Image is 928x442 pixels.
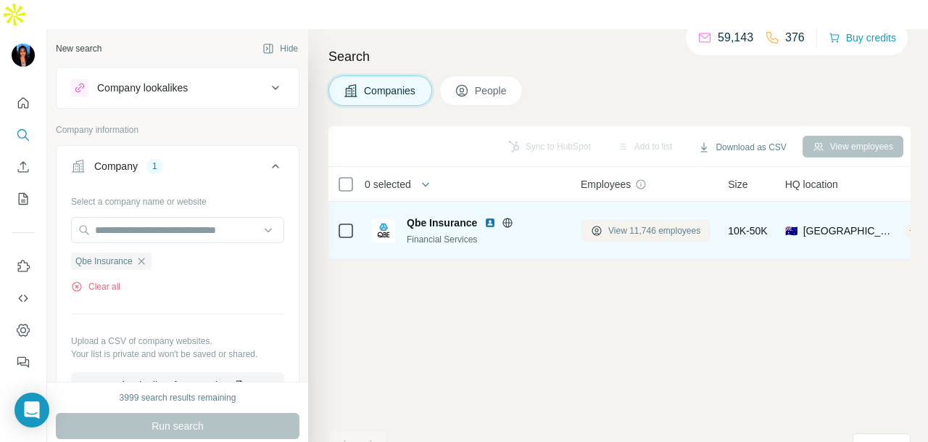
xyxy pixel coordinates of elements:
span: HQ location [785,177,838,192]
button: Use Surfe API [12,285,35,311]
button: My lists [12,186,35,212]
div: Company lookalikes [97,81,188,95]
div: Company [94,159,138,173]
button: Enrich CSV [12,154,35,180]
div: 3999 search results remaining [120,391,236,404]
span: Qbe Insurance [75,255,133,268]
button: Company1 [57,149,299,189]
p: Upload a CSV of company websites. [71,335,284,348]
img: Logo of Qbe Insurance [372,219,395,242]
button: Hide [252,38,308,60]
button: Feedback [12,349,35,375]
button: Download as CSV [688,136,796,158]
button: Search [12,122,35,148]
span: 10K-50K [728,224,767,238]
span: Employees [581,177,631,192]
p: Your list is private and won't be saved or shared. [71,348,284,361]
p: 376 [785,29,805,46]
p: Company information [56,123,299,136]
button: Quick start [12,90,35,116]
p: 59,143 [718,29,753,46]
button: Buy credits [829,28,896,48]
button: Company lookalikes [57,70,299,105]
div: Open Intercom Messenger [14,393,49,427]
div: Select a company name or website [71,189,284,208]
button: View 11,746 employees [581,220,710,242]
span: [GEOGRAPHIC_DATA], [GEOGRAPHIC_DATA] [803,224,898,238]
span: 0 selected [365,177,411,192]
div: 1 [146,160,163,173]
button: Use Surfe on LinkedIn [12,253,35,279]
button: Dashboard [12,317,35,343]
span: Qbe Insurance [407,216,477,230]
img: Avatar [12,44,35,67]
span: View 11,746 employees [608,224,700,237]
span: People [475,83,508,98]
h4: Search [328,46,911,67]
span: Size [728,177,747,192]
span: 🇦🇺 [785,224,797,238]
button: Upload a list of companies [71,372,284,398]
button: Clear all [71,280,120,293]
span: Companies [364,83,417,98]
img: LinkedIn logo [484,217,496,229]
div: Financial Services [407,233,563,246]
div: New search [56,42,101,55]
